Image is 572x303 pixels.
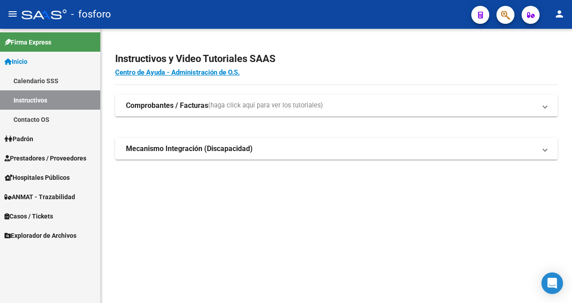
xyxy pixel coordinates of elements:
strong: Comprobantes / Facturas [126,101,208,111]
span: Hospitales Públicos [4,173,70,183]
span: Casos / Tickets [4,211,53,221]
div: Open Intercom Messenger [541,272,563,294]
mat-expansion-panel-header: Comprobantes / Facturas(haga click aquí para ver los tutoriales) [115,95,558,116]
span: (haga click aquí para ver los tutoriales) [208,101,323,111]
span: Explorador de Archivos [4,231,76,241]
span: Prestadores / Proveedores [4,153,86,163]
span: ANMAT - Trazabilidad [4,192,75,202]
h2: Instructivos y Video Tutoriales SAAS [115,50,558,67]
span: Inicio [4,57,27,67]
span: Firma Express [4,37,51,47]
mat-icon: person [554,9,565,19]
a: Centro de Ayuda - Administración de O.S. [115,68,240,76]
mat-icon: menu [7,9,18,19]
strong: Mecanismo Integración (Discapacidad) [126,144,253,154]
span: Padrón [4,134,33,144]
mat-expansion-panel-header: Mecanismo Integración (Discapacidad) [115,138,558,160]
span: - fosforo [71,4,111,24]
